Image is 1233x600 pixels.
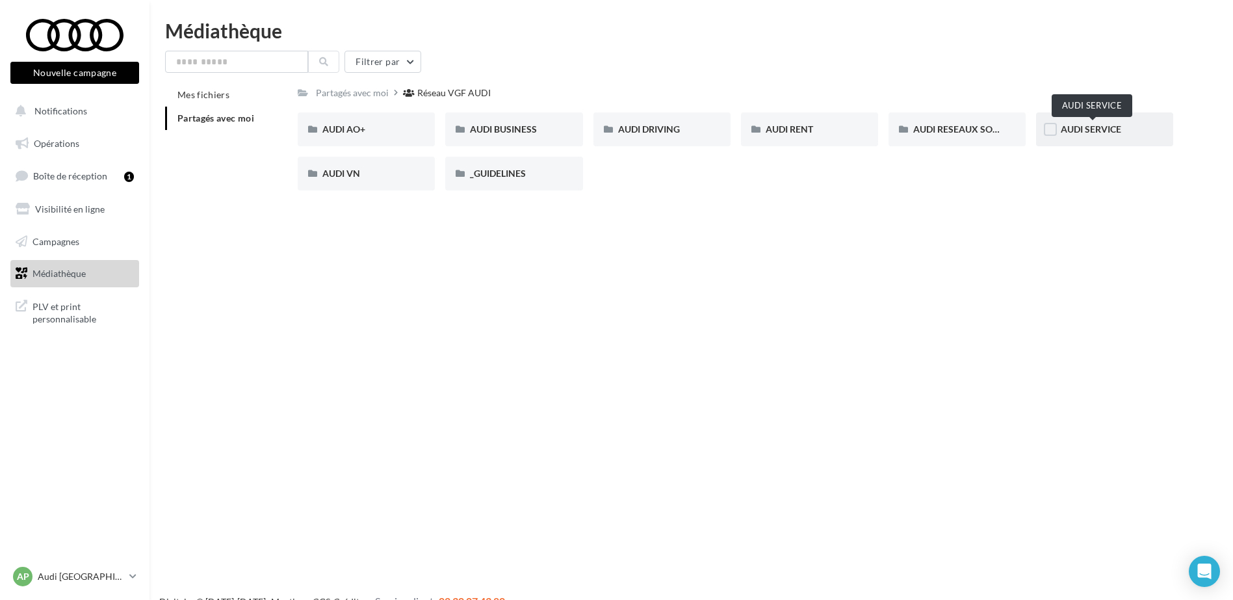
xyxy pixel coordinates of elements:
[124,172,134,182] div: 1
[1052,94,1132,117] div: AUDI SERVICE
[8,228,142,255] a: Campagnes
[8,196,142,223] a: Visibilité en ligne
[344,51,421,73] button: Filtrer par
[38,570,124,583] p: Audi [GEOGRAPHIC_DATA] 16
[470,124,537,135] span: AUDI BUSINESS
[10,62,139,84] button: Nouvelle campagne
[32,268,86,279] span: Médiathèque
[417,86,491,99] div: Réseau VGF AUDI
[177,89,229,100] span: Mes fichiers
[913,124,1020,135] span: AUDI RESEAUX SOCIAUX
[766,124,813,135] span: AUDI RENT
[34,105,87,116] span: Notifications
[33,170,107,181] span: Boîte de réception
[8,98,136,125] button: Notifications
[322,168,360,179] span: AUDI VN
[32,235,79,246] span: Campagnes
[8,293,142,331] a: PLV et print personnalisable
[10,564,139,589] a: AP Audi [GEOGRAPHIC_DATA] 16
[32,298,134,326] span: PLV et print personnalisable
[316,86,389,99] div: Partagés avec moi
[8,130,142,157] a: Opérations
[1061,124,1121,135] span: AUDI SERVICE
[17,570,29,583] span: AP
[618,124,680,135] span: AUDI DRIVING
[165,21,1217,40] div: Médiathèque
[34,138,79,149] span: Opérations
[8,162,142,190] a: Boîte de réception1
[1189,556,1220,587] div: Open Intercom Messenger
[470,168,526,179] span: _GUIDELINES
[322,124,365,135] span: AUDI AO+
[35,203,105,215] span: Visibilité en ligne
[177,112,254,124] span: Partagés avec moi
[8,260,142,287] a: Médiathèque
